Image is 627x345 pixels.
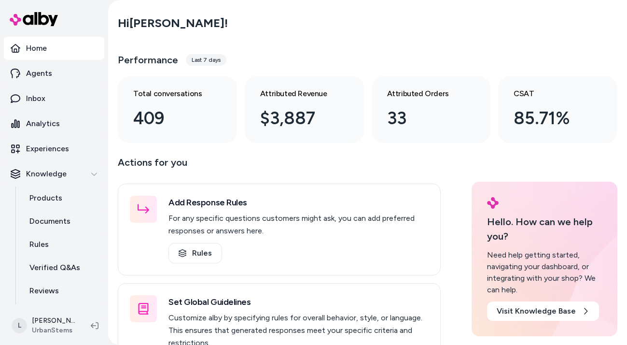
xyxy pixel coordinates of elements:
[118,76,237,143] a: Total conversations 409
[4,37,104,60] a: Home
[6,310,83,341] button: L[PERSON_NAME]UrbanStems
[387,88,460,100] h3: Attributed Orders
[26,43,47,54] p: Home
[133,105,206,131] div: 409
[29,285,59,297] p: Reviews
[487,197,499,209] img: alby Logo
[20,187,104,210] a: Products
[20,233,104,256] a: Rules
[29,239,49,250] p: Rules
[487,215,602,244] p: Hello. How can we help you?
[20,210,104,233] a: Documents
[498,76,617,143] a: CSAT 85.71%
[26,68,52,79] p: Agents
[26,93,45,104] p: Inbox
[20,256,104,279] a: Verified Q&As
[32,326,75,335] span: UrbanStems
[168,295,429,309] h3: Set Global Guidelines
[118,16,228,30] h2: Hi [PERSON_NAME] !
[260,88,333,100] h3: Attributed Revenue
[133,88,206,100] h3: Total conversations
[20,279,104,302] a: Reviews
[260,105,333,131] div: $3,887
[168,212,429,237] p: For any specific questions customers might ask, you can add preferred responses or answers here.
[29,262,80,273] p: Verified Q&As
[26,168,67,180] p: Knowledge
[372,76,491,143] a: Attributed Orders 33
[168,243,222,263] a: Rules
[387,105,460,131] div: 33
[4,162,104,186] button: Knowledge
[29,216,70,227] p: Documents
[487,249,602,296] div: Need help getting started, navigating your dashboard, or integrating with your shop? We can help.
[4,112,104,135] a: Analytics
[12,318,27,333] span: L
[168,196,429,209] h3: Add Response Rules
[118,155,441,178] p: Actions for you
[4,62,104,85] a: Agents
[26,143,69,155] p: Experiences
[186,54,226,66] div: Last 7 days
[245,76,364,143] a: Attributed Revenue $3,887
[514,105,586,131] div: 85.71%
[4,137,104,160] a: Experiences
[4,87,104,110] a: Inbox
[514,88,586,100] h3: CSAT
[32,316,75,326] p: [PERSON_NAME]
[29,192,62,204] p: Products
[26,118,60,129] p: Analytics
[10,12,58,26] img: alby Logo
[118,53,178,67] h3: Performance
[487,302,599,321] a: Visit Knowledge Base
